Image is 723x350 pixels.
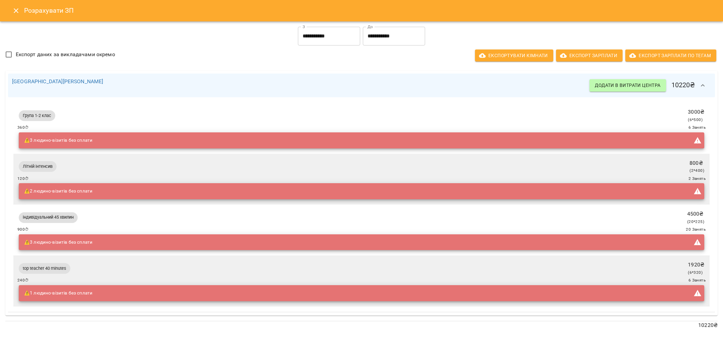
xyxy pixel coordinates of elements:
[688,108,704,116] p: 3000 ₴
[17,176,29,182] span: 120 ⏱
[19,265,70,271] span: top teacher 40 minutes
[24,5,715,16] h6: Розрахувати ЗП
[24,185,92,197] div: ⚠️ 2 людино-візитів без сплати
[17,124,29,131] span: 360 ⏱
[19,163,57,169] span: Літній інтенсив
[688,261,704,269] p: 1920 ₴
[17,277,29,284] span: 240 ⏱
[689,277,706,284] span: 6 Занять
[690,168,704,173] span: ( 2 * 400 )
[17,226,29,233] span: 900 ⏱
[5,321,718,329] p: 10220 ₴
[631,51,711,60] span: Експорт Зарплати по тегам
[589,79,666,91] button: Додати в витрати центра
[589,78,711,94] h6: 10220 ₴
[24,134,92,146] div: ⚠️ 3 людино-візитів без сплати
[595,81,660,89] span: Додати в витрати центра
[686,226,706,233] span: 20 Занять
[689,124,706,131] span: 6 Занять
[480,51,548,60] span: Експортувати кімнати
[625,49,716,62] button: Експорт Зарплати по тегам
[687,210,704,218] p: 4500 ₴
[556,49,623,62] button: Експорт Зарплати
[561,51,617,60] span: Експорт Зарплати
[19,113,55,119] span: Група 1-2 клас
[16,50,115,59] span: Експорт даних за викладачами окремо
[475,49,553,62] button: Експортувати кімнати
[19,214,78,220] span: індивідуальний 45 хвилин
[689,176,706,182] span: 2 Занять
[24,287,92,299] div: ⚠️ 1 людино-візитів без сплати
[687,219,704,224] span: ( 20 * 225 )
[688,270,703,275] span: ( 6 * 320 )
[8,3,24,19] button: Close
[690,159,704,167] p: 800 ₴
[24,236,92,248] div: ⚠️ 3 людино-візитів без сплати
[688,117,703,122] span: ( 6 * 500 )
[12,78,103,85] a: [GEOGRAPHIC_DATA][PERSON_NAME]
